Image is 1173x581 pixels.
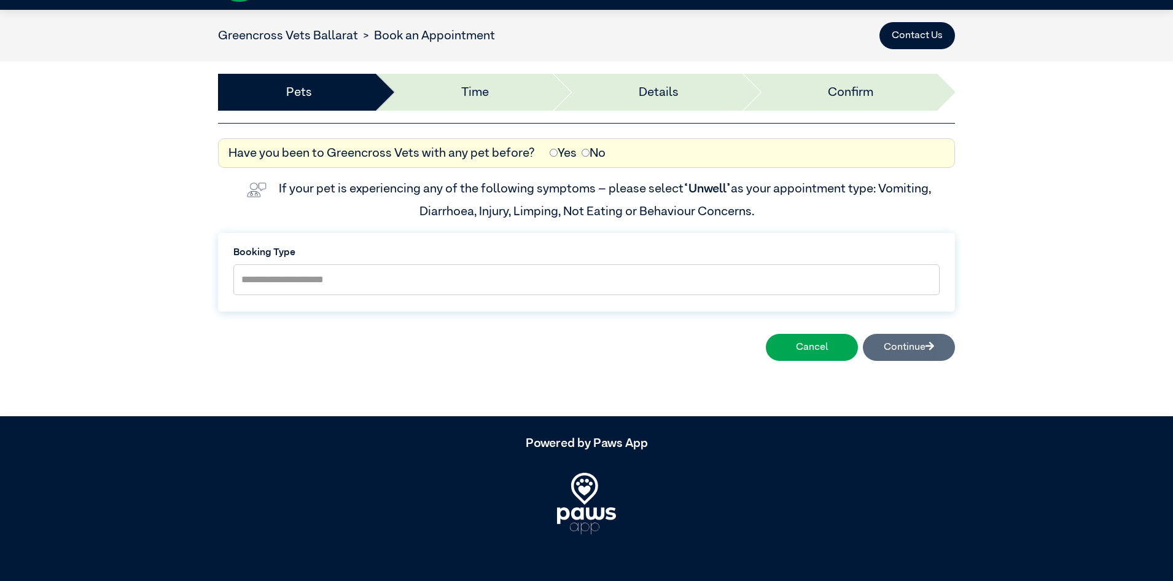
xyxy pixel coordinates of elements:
[684,183,731,195] span: “Unwell”
[582,144,606,162] label: No
[766,334,858,361] button: Cancel
[218,436,955,451] h5: Powered by Paws App
[218,30,358,42] a: Greencross Vets Ballarat
[582,149,590,157] input: No
[286,83,312,101] a: Pets
[242,178,271,202] img: vet
[358,26,495,45] li: Book an Appointment
[557,473,616,534] img: PawsApp
[279,183,933,217] label: If your pet is experiencing any of the following symptoms – please select as your appointment typ...
[218,26,495,45] nav: breadcrumb
[550,149,558,157] input: Yes
[879,22,955,49] button: Contact Us
[550,144,577,162] label: Yes
[228,144,535,162] label: Have you been to Greencross Vets with any pet before?
[233,245,940,260] label: Booking Type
